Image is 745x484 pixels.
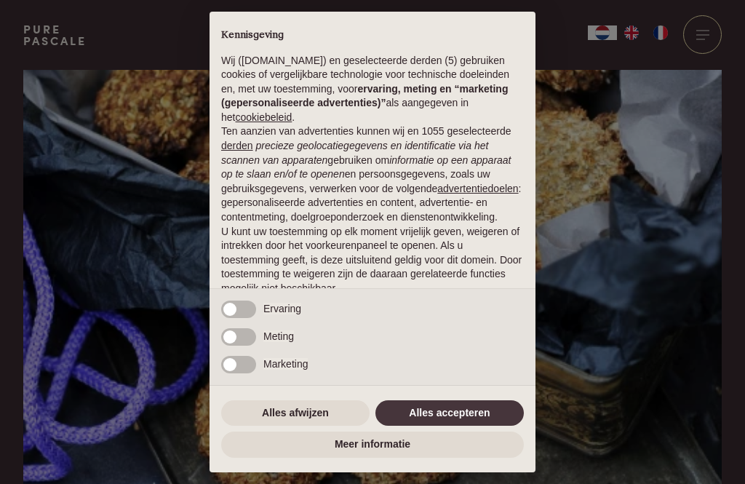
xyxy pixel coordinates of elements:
[221,29,524,42] h2: Kennisgeving
[221,124,524,224] p: Ten aanzien van advertenties kunnen wij en 1055 geselecteerde gebruiken om en persoonsgegevens, z...
[263,358,308,370] span: Marketing
[221,400,370,427] button: Alles afwijzen
[221,432,524,458] button: Meer informatie
[375,400,524,427] button: Alles accepteren
[235,111,292,123] a: cookiebeleid
[221,54,524,125] p: Wij ([DOMAIN_NAME]) en geselecteerde derden (5) gebruiken cookies of vergelijkbare technologie vo...
[221,139,253,154] button: derden
[221,83,508,109] strong: ervaring, meting en “marketing (gepersonaliseerde advertenties)”
[221,154,511,180] em: informatie op een apparaat op te slaan en/of te openen
[221,140,488,166] em: precieze geolocatiegegevens en identificatie via het scannen van apparaten
[263,330,294,342] span: Meting
[221,225,524,296] p: U kunt uw toestemming op elk moment vrijelijk geven, weigeren of intrekken door het voorkeurenpan...
[263,303,301,314] span: Ervaring
[437,182,518,197] button: advertentiedoelen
